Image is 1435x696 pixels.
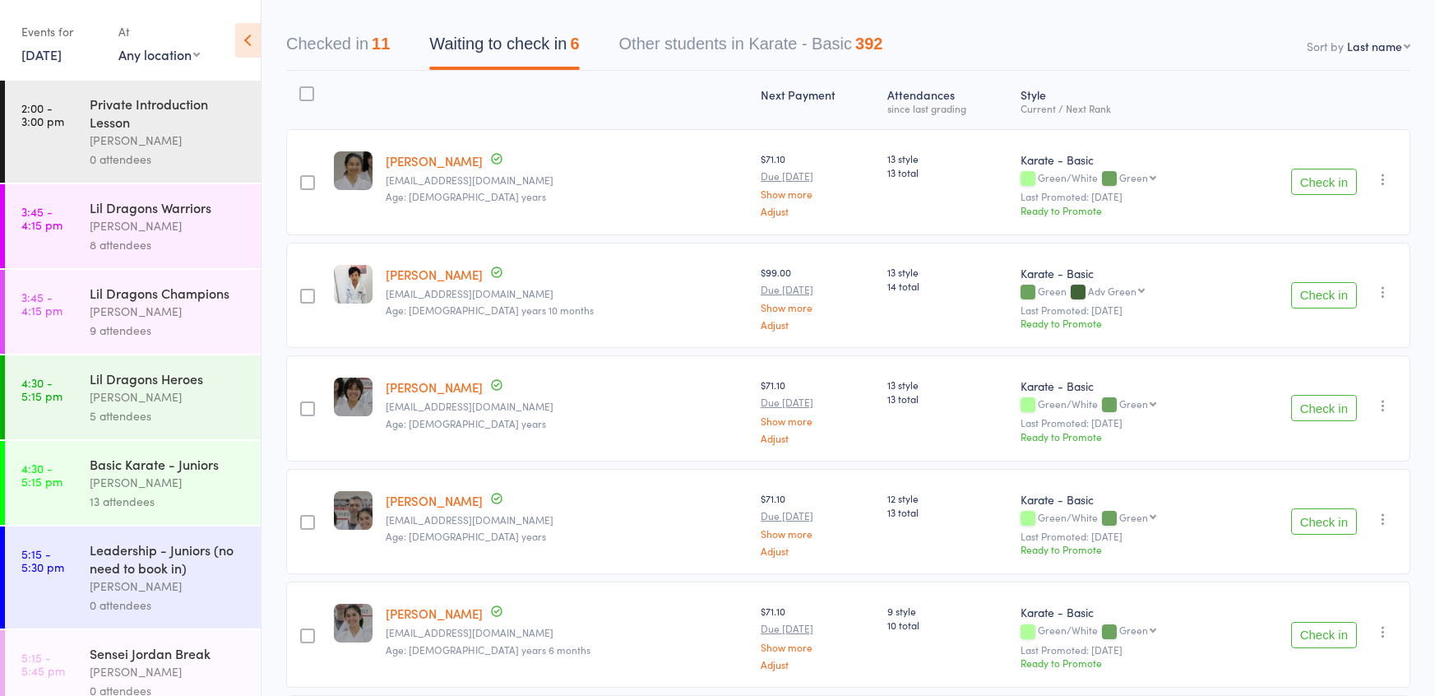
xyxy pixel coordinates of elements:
[1021,151,1222,168] div: Karate - Basic
[761,491,874,556] div: $71.10
[1119,398,1148,409] div: Green
[386,529,546,543] span: Age: [DEMOGRAPHIC_DATA] years
[761,433,874,443] a: Adjust
[1021,191,1222,202] small: Last Promoted: [DATE]
[90,216,247,235] div: [PERSON_NAME]
[1021,542,1222,556] div: Ready to Promote
[90,455,247,473] div: Basic Karate - Juniors
[1021,378,1222,394] div: Karate - Basic
[1021,531,1222,542] small: Last Promoted: [DATE]
[887,279,1007,293] span: 14 total
[90,644,247,662] div: Sensei Jordan Break
[21,101,64,128] time: 2:00 - 3:00 pm
[386,514,748,526] small: smcgowan@live.com.au
[286,26,390,70] button: Checked in11
[386,401,748,412] small: cheungdianna@hotmail.com
[761,397,874,408] small: Due [DATE]
[1119,624,1148,635] div: Green
[1021,429,1222,443] div: Ready to Promote
[761,170,874,182] small: Due [DATE]
[386,492,483,509] a: [PERSON_NAME]
[570,35,579,53] div: 6
[761,188,874,199] a: Show more
[118,18,200,45] div: At
[21,651,65,677] time: 5:15 - 5:45 pm
[90,541,247,577] div: Leadership - Juniors (no need to book in)
[386,152,483,169] a: [PERSON_NAME]
[1014,78,1229,122] div: Style
[334,265,373,304] img: image1740790711.png
[5,270,261,354] a: 3:45 -4:15 pmLil Dragons Champions[PERSON_NAME]9 attendees
[1021,512,1222,526] div: Green/White
[1021,203,1222,217] div: Ready to Promote
[90,577,247,596] div: [PERSON_NAME]
[90,284,247,302] div: Lil Dragons Champions
[90,473,247,492] div: [PERSON_NAME]
[761,206,874,216] a: Adjust
[90,662,247,681] div: [PERSON_NAME]
[1021,172,1222,186] div: Green/White
[90,95,247,131] div: Private Introduction Lesson
[5,184,261,268] a: 3:45 -4:15 pmLil Dragons Warriors[PERSON_NAME]8 attendees
[1021,304,1222,316] small: Last Promoted: [DATE]
[21,290,62,317] time: 3:45 - 4:15 pm
[761,642,874,652] a: Show more
[386,378,483,396] a: [PERSON_NAME]
[90,131,247,150] div: [PERSON_NAME]
[887,165,1007,179] span: 13 total
[1021,398,1222,412] div: Green/White
[386,303,594,317] span: Age: [DEMOGRAPHIC_DATA] years 10 months
[887,618,1007,632] span: 10 total
[21,45,62,63] a: [DATE]
[1021,316,1222,330] div: Ready to Promote
[21,18,102,45] div: Events for
[1291,622,1357,648] button: Check in
[90,198,247,216] div: Lil Dragons Warriors
[334,378,373,416] img: image1752732384.png
[1347,38,1402,54] div: Last name
[21,462,62,488] time: 4:30 - 5:15 pm
[761,378,874,443] div: $71.10
[5,441,261,525] a: 4:30 -5:15 pmBasic Karate - Juniors[PERSON_NAME]13 attendees
[761,151,874,216] div: $71.10
[90,150,247,169] div: 0 attendees
[90,321,247,340] div: 9 attendees
[887,378,1007,392] span: 13 style
[881,78,1013,122] div: Atten­dances
[372,35,390,53] div: 11
[5,355,261,439] a: 4:30 -5:15 pmLil Dragons Heroes[PERSON_NAME]5 attendees
[1291,395,1357,421] button: Check in
[761,659,874,670] a: Adjust
[334,491,373,530] img: image1752732407.png
[761,265,874,330] div: $99.00
[386,605,483,622] a: [PERSON_NAME]
[761,545,874,556] a: Adjust
[90,406,247,425] div: 5 attendees
[21,205,62,231] time: 3:45 - 4:15 pm
[887,265,1007,279] span: 13 style
[855,35,882,53] div: 392
[5,527,261,629] a: 5:15 -5:30 pmLeadership - Juniors (no need to book in)[PERSON_NAME]0 attendees
[21,547,64,573] time: 5:15 - 5:30 pm
[386,416,546,430] span: Age: [DEMOGRAPHIC_DATA] years
[90,387,247,406] div: [PERSON_NAME]
[386,627,748,638] small: cheungdianna@hotmail.com
[1119,172,1148,183] div: Green
[334,151,373,190] img: image1752732416.png
[90,235,247,254] div: 8 attendees
[761,415,874,426] a: Show more
[386,189,546,203] span: Age: [DEMOGRAPHIC_DATA] years
[761,528,874,539] a: Show more
[761,604,874,669] div: $71.10
[1088,285,1136,296] div: Adv Green
[887,103,1007,114] div: since last grading
[761,302,874,313] a: Show more
[1021,656,1222,670] div: Ready to Promote
[761,319,874,330] a: Adjust
[1021,103,1222,114] div: Current / Next Rank
[90,302,247,321] div: [PERSON_NAME]
[1021,265,1222,281] div: Karate - Basic
[334,604,373,643] img: image1752732396.png
[386,266,483,283] a: [PERSON_NAME]
[754,78,881,122] div: Next Payment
